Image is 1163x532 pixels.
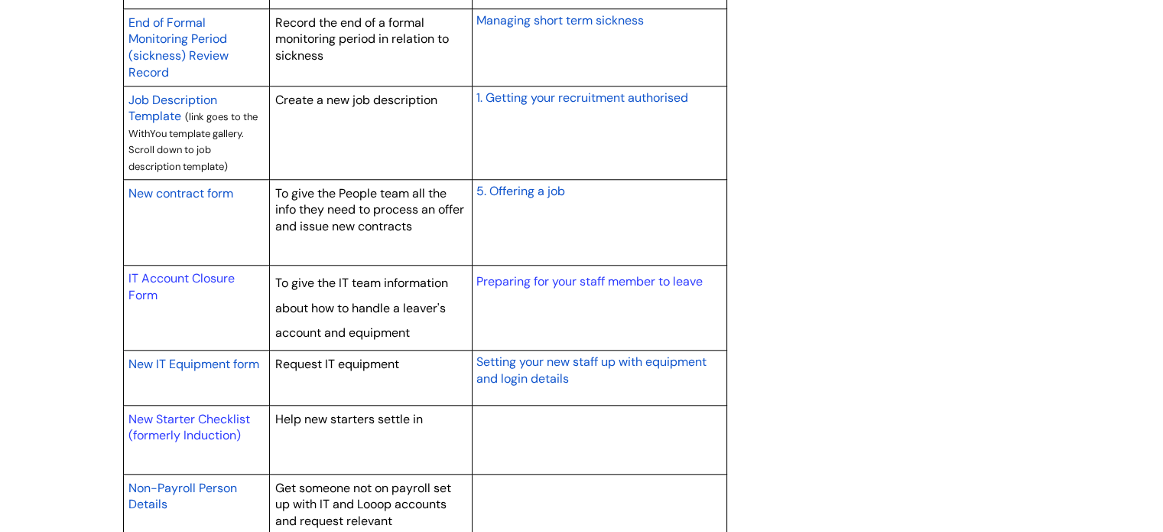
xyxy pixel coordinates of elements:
a: New IT Equipment form [128,354,259,373]
a: New Starter Checklist (formerly Induction) [128,411,250,444]
span: New IT Equipment form [128,356,259,372]
span: 5. Offering a job [476,183,564,199]
a: Job Description Template [128,90,217,126]
span: (link goes to the WithYou template gallery. Scroll down to job description template) [128,110,258,173]
span: Request IT equipment [275,356,399,372]
a: Setting your new staff up with equipment and login details [476,352,706,387]
span: Record the end of a formal monitoring period in relation to sickness [275,15,449,64]
span: Non-Payroll Person Details [128,480,237,513]
span: End of Formal Monitoring Period (sickness) Review Record [128,15,229,80]
a: New contract form [128,184,233,202]
a: Managing short term sickness [476,11,643,29]
a: Preparing for your staff member to leave [476,273,702,289]
span: Create a new job description [275,92,437,108]
span: 1. Getting your recruitment authorised [476,90,687,106]
a: 1. Getting your recruitment authorised [476,88,687,106]
span: Setting your new staff up with equipment and login details [476,354,706,387]
span: New contract form [128,185,233,201]
span: Help new starters settle in [275,411,423,427]
a: End of Formal Monitoring Period (sickness) Review Record [128,13,229,81]
a: 5. Offering a job [476,181,564,200]
span: Managing short term sickness [476,12,643,28]
span: To give the People team all the info they need to process an offer and issue new contracts [275,185,464,234]
a: IT Account Closure Form [128,270,235,303]
span: Job Description Template [128,92,217,125]
span: To give the IT team information about how to handle a leaver's account and equipment [275,275,448,341]
a: Non-Payroll Person Details [128,478,237,514]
